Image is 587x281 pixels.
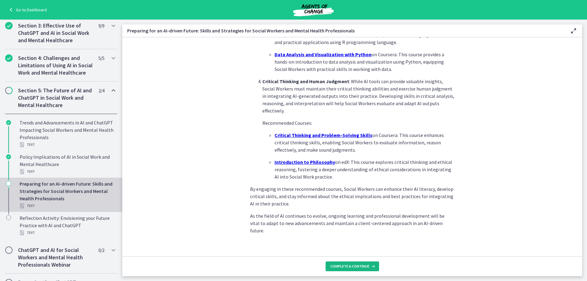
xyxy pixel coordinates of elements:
i: Completed [5,22,13,29]
div: Text [20,168,115,175]
h2: Section 3: Effective Use of ChatGPT and AI in Social Work and Mental Healthcare [18,22,93,44]
div: Preparing for an AI-driven Future: Skills and Strategies for Social Workers and Mental Health Pro... [20,180,115,209]
div: Text [20,141,115,148]
a: Data Analysis and Visualization with Python [275,51,371,57]
img: Agents of Change [277,2,350,17]
span: 5 / 5 [98,54,104,62]
p: on edX: This course explores critical thinking and ethical reasoning, fostering a deeper understa... [275,158,454,180]
h2: Section 4: Challenges and Limitations of Using AI in Social Work and Mental Healthcare [18,54,93,76]
span: 2 / 4 [98,87,104,94]
h2: ChatGPT and AI for Social Workers and Mental Health Professionals Webinar [18,246,93,268]
button: Complete & continue [326,261,379,271]
div: Trends and Advancements in AI and ChatGPT Impacting Social Workers and Mental Health Professionals [20,119,115,148]
p: : While AI tools can provide valuable insights, Social Workers must maintain their critical think... [262,78,454,114]
div: Text [20,202,115,209]
h2: Section 5: The Future of AI and ChatGPT in Social Work and Mental Healthcare [18,87,93,109]
strong: Critical Thinking and Human Judgment [262,78,349,84]
p: on Coursera: This course provides a hands-on introduction to data analysis and visualization usin... [275,51,454,73]
div: Text [20,229,115,236]
h3: Preparing for an AI-driven Future: Skills and Strategies for Social Workers and Mental Health Pro... [127,27,560,34]
i: Completed [6,154,11,159]
span: Complete & continue [330,264,369,269]
div: Policy Implications of AI in Social Work and Mental Healthcare [20,153,115,175]
span: 0 / 2 [98,246,104,254]
p: on Coursera: This course enhances critical thinking skills, enabling Social Workers to evaluate i... [275,131,454,153]
i: Completed [6,120,11,125]
a: Introduction to Philosophy [275,159,335,165]
i: Completed [5,54,13,62]
p: By engaging in these recommended courses, Social Workers can enhance their AI literacy, develop c... [250,185,454,207]
p: Recommended Courses: [262,119,454,127]
p: As the field of AI continues to evolve, ongoing learning and professional development will be vit... [250,212,454,234]
a: Critical Thinking and Problem-Solving Skills [275,132,372,138]
div: Reflection Activity: Envisioning your Future Practice with AI and ChatGPT [20,214,115,236]
span: 9 / 9 [98,22,104,29]
a: Go to Dashboard [7,6,47,13]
